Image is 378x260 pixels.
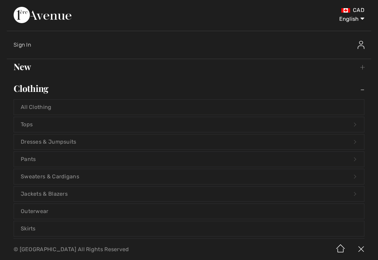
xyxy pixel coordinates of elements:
img: Sign In [358,41,364,49]
a: Dresses & Jumpsuits [14,134,364,149]
a: New [7,59,371,74]
span: Sign In [14,42,31,48]
img: X [351,239,371,260]
p: © [GEOGRAPHIC_DATA] All Rights Reserved [14,247,222,252]
a: Outerwear [14,204,364,219]
a: Pants [14,152,364,167]
a: Skirts [14,221,364,236]
a: Jackets & Blazers [14,186,364,201]
a: Sweaters & Cardigans [14,169,364,184]
a: All Clothing [14,100,364,115]
a: Clothing [7,81,371,96]
img: 1ère Avenue [14,7,71,23]
a: Tops [14,117,364,132]
a: Accessories [14,239,364,254]
img: Home [330,239,351,260]
div: CAD [222,7,364,14]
